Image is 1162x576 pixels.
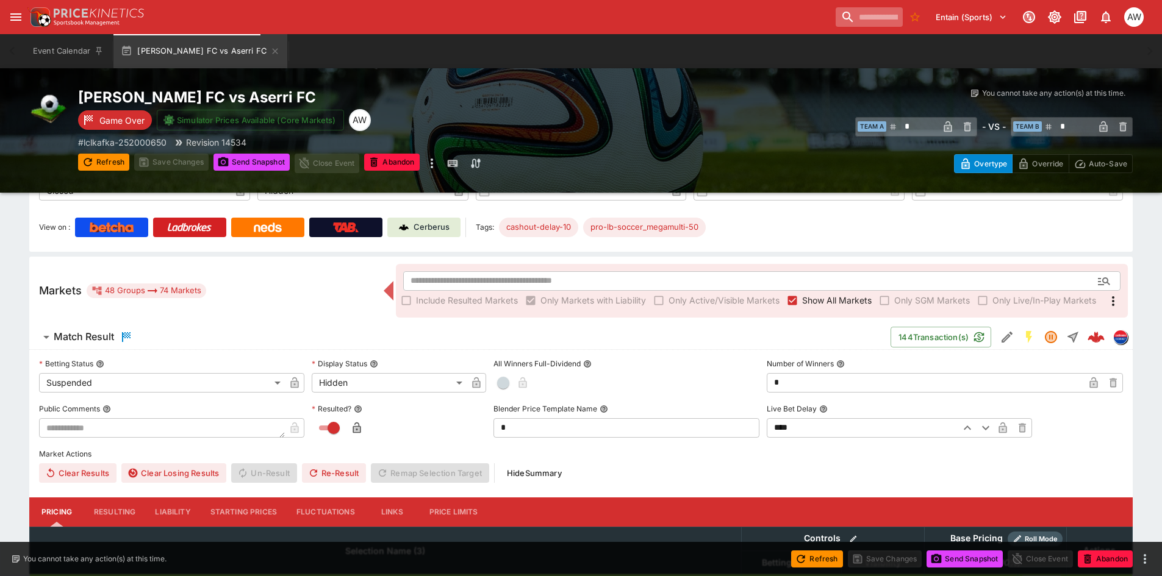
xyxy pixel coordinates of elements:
[1089,157,1127,170] p: Auto-Save
[905,7,925,27] button: No Bookmarks
[1008,532,1063,546] div: Show/hide Price Roll mode configuration.
[364,154,419,171] button: Abandon
[399,222,409,232] img: Cerberus
[157,110,344,130] button: Simulator Prices Available (Core Markets)
[54,20,120,26] img: Sportsbook Management
[29,497,84,527] button: Pricing
[312,358,367,369] p: Display Status
[349,109,371,131] div: Ayden Walker
[836,360,845,368] button: Number of Winners
[1044,330,1058,344] svg: Suspended
[84,497,145,527] button: Resulting
[1040,326,1062,348] button: Suspended
[802,294,872,307] span: Show All Markets
[186,136,246,149] p: Revision 14534
[767,358,834,369] p: Number of Winners
[365,497,420,527] button: Links
[1032,157,1063,170] p: Override
[121,463,226,483] button: Clear Losing Results
[39,463,117,483] button: Clear Results
[213,154,290,171] button: Send Snapshot
[858,121,886,132] span: Team A
[39,358,93,369] p: Betting Status
[845,531,861,547] button: Bulk edit
[29,325,891,349] button: Match Result
[39,283,82,297] h5: Markets
[891,327,991,347] button: 144Transaction(s)
[39,218,70,237] label: View on :
[982,88,1125,99] p: You cannot take any action(s) at this time.
[1078,552,1133,564] span: Mark an event as closed and abandoned.
[78,154,129,171] button: Refresh
[254,222,281,232] img: Neds
[493,358,581,369] p: All Winners Full-Dividend
[500,463,569,483] button: HideSummary
[287,497,365,527] button: Fluctuations
[1124,7,1144,27] div: Ayden Walker
[1093,270,1115,292] button: Open
[1106,294,1121,308] svg: More
[540,294,646,307] span: Only Markets with Liability
[1018,326,1040,348] button: SGM Enabled
[414,221,450,233] p: Cerberus
[836,7,903,27] input: search
[1121,4,1147,30] button: Ayden Walker
[201,497,287,527] button: Starting Prices
[90,222,134,232] img: Betcha
[5,6,27,28] button: open drawer
[312,373,467,393] div: Hidden
[791,550,842,567] button: Refresh
[583,360,592,368] button: All Winners Full-Dividend
[91,283,201,298] div: 48 Groups 74 Markets
[420,497,488,527] button: Price Limits
[102,405,111,413] button: Public Comments
[1069,6,1091,28] button: Documentation
[1012,154,1069,173] button: Override
[583,221,706,233] span: pro-lb-soccer_megamulti-50
[167,222,212,232] img: Ladbrokes
[39,445,1123,463] label: Market Actions
[29,88,68,127] img: soccer.png
[54,9,144,18] img: PriceKinetics
[819,405,828,413] button: Live Bet Delay
[364,155,419,168] span: Mark an event as closed and abandoned.
[894,294,970,307] span: Only SGM Markets
[23,553,167,564] p: You cannot take any action(s) at this time.
[26,34,111,68] button: Event Calendar
[39,373,285,393] div: Suspended
[499,221,578,233] span: cashout-delay-10
[99,114,145,127] p: Game Over
[1066,527,1132,574] th: Actions
[928,7,1014,27] button: Select Tenant
[767,404,817,414] p: Live Bet Delay
[669,294,780,307] span: Only Active/Visible Markets
[493,404,597,414] p: Blender Price Template Name
[741,527,924,550] th: Controls
[954,154,1133,173] div: Start From
[1062,326,1084,348] button: Straight
[1069,154,1133,173] button: Auto-Save
[96,360,104,368] button: Betting Status
[583,218,706,237] div: Betting Target: cerberus
[499,218,578,237] div: Betting Target: cerberus
[954,154,1013,173] button: Overtype
[370,360,378,368] button: Display Status
[78,136,167,149] p: Copy To Clipboard
[1138,552,1152,566] button: more
[333,222,359,232] img: TabNZ
[78,88,606,107] h2: Copy To Clipboard
[974,157,1007,170] p: Overtype
[302,463,366,483] button: Re-Result
[476,218,494,237] label: Tags:
[1078,550,1133,567] button: Abandon
[945,531,1008,546] div: Base Pricing
[1114,330,1127,344] img: lclkafka
[1044,6,1066,28] button: Toggle light/dark mode
[54,330,114,343] h6: Match Result
[27,5,51,29] img: PriceKinetics Logo
[1020,534,1063,544] span: Roll Mode
[982,120,1006,133] h6: - VS -
[1084,325,1108,349] a: 3ecb06b6-9a74-4f9e-9e0b-5222ddb416de
[113,34,287,68] button: [PERSON_NAME] FC vs Aserri FC
[1095,6,1117,28] button: Notifications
